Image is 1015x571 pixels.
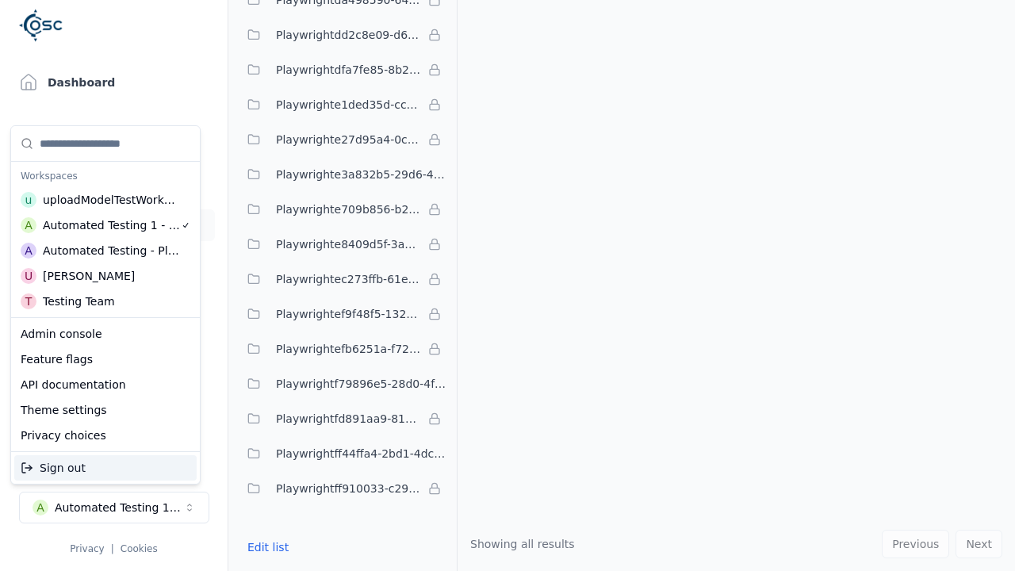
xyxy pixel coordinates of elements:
[14,397,197,423] div: Theme settings
[14,165,197,187] div: Workspaces
[14,347,197,372] div: Feature flags
[43,268,135,284] div: [PERSON_NAME]
[14,372,197,397] div: API documentation
[21,243,36,259] div: A
[14,423,197,448] div: Privacy choices
[11,126,200,317] div: Suggestions
[11,452,200,484] div: Suggestions
[43,217,181,233] div: Automated Testing 1 - Playwright
[21,217,36,233] div: A
[21,293,36,309] div: T
[14,321,197,347] div: Admin console
[43,243,180,259] div: Automated Testing - Playwright
[43,192,179,208] div: uploadModelTestWorkspace
[21,268,36,284] div: U
[14,455,197,481] div: Sign out
[43,293,115,309] div: Testing Team
[11,318,200,451] div: Suggestions
[21,192,36,208] div: u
